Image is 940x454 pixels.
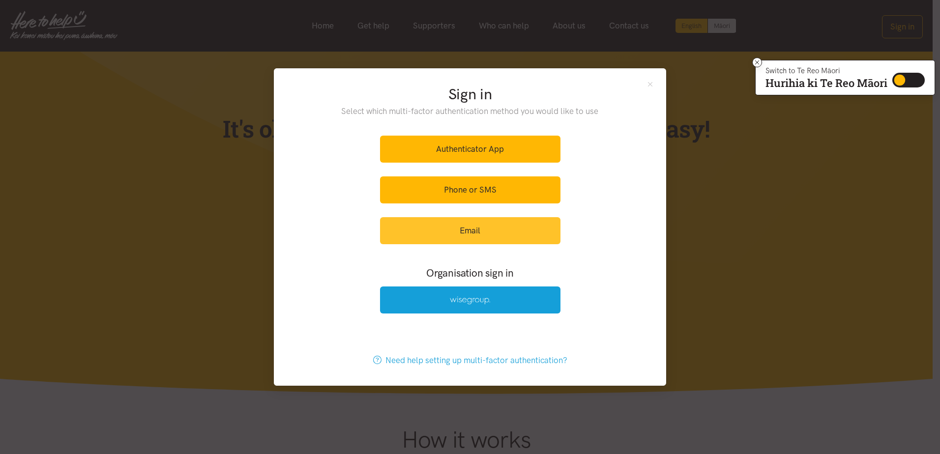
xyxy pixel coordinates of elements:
h2: Sign in [322,84,619,105]
img: Wise Group [450,296,490,305]
button: Close [646,80,654,88]
p: Hurihia ki Te Reo Māori [765,79,887,87]
a: Authenticator App [380,136,560,163]
a: Need help setting up multi-factor authentication? [363,347,578,374]
a: Phone or SMS [380,176,560,203]
p: Select which multi-factor authentication method you would like to use [322,105,619,118]
h3: Organisation sign in [353,266,587,280]
a: Email [380,217,560,244]
p: Switch to Te Reo Māori [765,68,887,74]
